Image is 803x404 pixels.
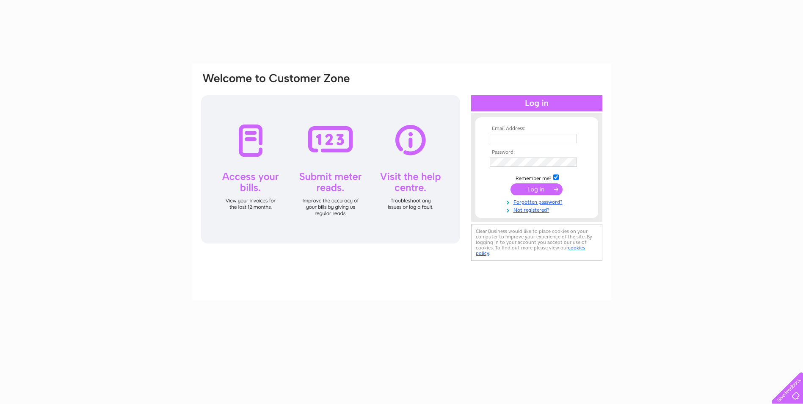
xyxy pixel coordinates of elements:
[488,149,586,155] th: Password:
[471,224,602,261] div: Clear Business would like to place cookies on your computer to improve your experience of the sit...
[488,126,586,132] th: Email Address:
[476,245,585,256] a: cookies policy
[490,205,586,213] a: Not registered?
[490,197,586,205] a: Forgotten password?
[510,183,563,195] input: Submit
[488,173,586,182] td: Remember me?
